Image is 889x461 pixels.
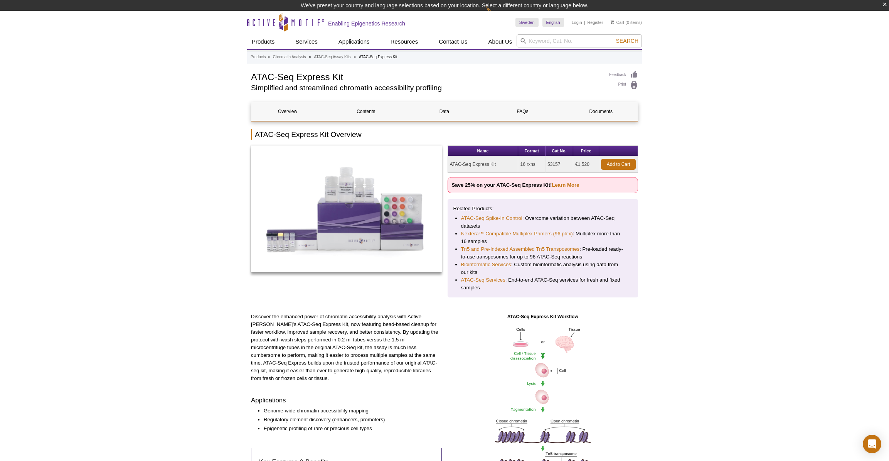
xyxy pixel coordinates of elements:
[251,313,442,382] p: Discover the enhanced power of chromatin accessibility analysis with Active [PERSON_NAME]’s ATAC-...
[546,156,573,173] td: 53157
[334,34,374,49] a: Applications
[330,102,402,121] a: Contents
[408,102,480,121] a: Data
[484,34,517,49] a: About Us
[448,146,519,156] th: Name
[573,156,599,173] td: €1,520
[268,55,270,59] li: »
[251,54,266,61] a: Products
[609,81,638,89] a: Print
[461,276,625,292] li: : End-to-end ATAC-Seq services for fresh and fixed samples
[448,156,519,173] td: ATAC-Seq Express Kit
[515,18,539,27] a: Sweden
[487,102,559,121] a: FAQs
[584,18,585,27] li: |
[251,396,442,405] h3: Applications
[251,71,601,82] h1: ATAC-Seq Express Kit
[461,276,505,284] a: ATAC-Seq Services
[461,245,625,261] li: : Pre-loaded ready-to-use transposomes for up to 96 ATAC-Seq reactions
[453,205,633,213] p: Related Products:
[461,230,625,245] li: : Multiplex more than 16 samples
[518,146,546,156] th: Format
[601,159,636,170] a: Add to Cart
[264,416,434,424] li: Regulatory element discovery (enhancers, promoters)
[461,214,625,230] li: : Overcome variation between ATAC-Seq datasets
[386,34,423,49] a: Resources
[552,182,579,188] a: Learn More
[251,84,601,91] h2: Simplified and streamlined chromatin accessibility profiling
[546,146,573,156] th: Cat No.
[542,18,564,27] a: English
[461,261,625,276] li: : Custom bioinformatic analysis using data from our kits
[359,55,397,59] li: ATAC-Seq Express Kit
[573,146,599,156] th: Price
[507,314,578,319] strong: ATAC-Seq Express Kit Workflow
[616,38,638,44] span: Search
[328,20,405,27] h2: Enabling Epigenetics Research
[614,37,641,44] button: Search
[434,34,472,49] a: Contact Us
[486,6,507,24] img: Change Here
[461,230,573,238] a: Nextera™-Compatible Multiplex Primers (96 plex)
[572,20,582,25] a: Login
[251,129,638,140] h2: ATAC-Seq Express Kit Overview
[517,34,642,47] input: Keyword, Cat. No.
[452,182,579,188] strong: Save 25% on your ATAC-Seq Express Kit!
[611,20,614,24] img: Your Cart
[461,214,522,222] a: ATAC-Seq Spike-In Control
[863,435,881,453] div: Open Intercom Messenger
[251,145,442,273] img: ATAC-Seq Express Kit
[518,156,546,173] td: 16 rxns
[461,261,511,268] a: Bioinformatic Services
[314,54,351,61] a: ATAC-Seq Assay Kits
[565,102,637,121] a: Documents
[251,102,324,121] a: Overview
[354,55,356,59] li: »
[611,18,642,27] li: (0 items)
[264,407,434,415] li: Genome-wide chromatin accessibility mapping
[247,34,279,49] a: Products
[587,20,603,25] a: Register
[461,245,580,253] a: Tn5 and Pre-indexed Assembled Tn5 Transposomes
[264,425,434,432] li: Epigenetic profiling of rare or precious cell types
[273,54,306,61] a: Chromatin Analysis
[309,55,311,59] li: »
[291,34,322,49] a: Services
[611,20,624,25] a: Cart
[609,71,638,79] a: Feedback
